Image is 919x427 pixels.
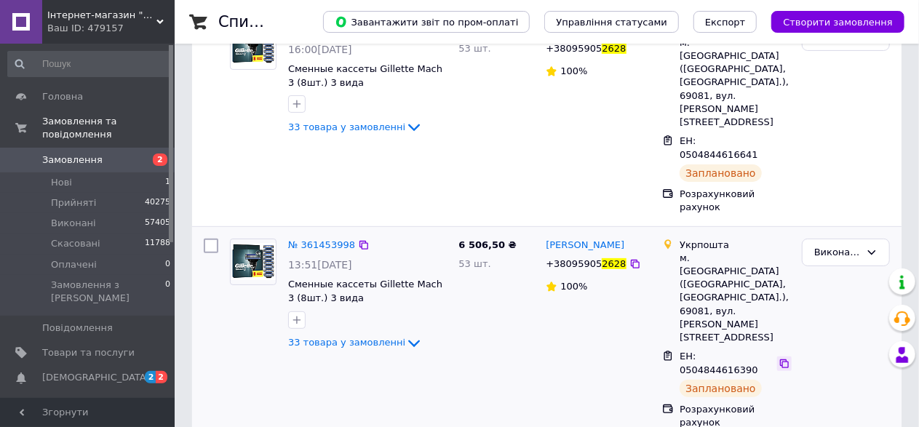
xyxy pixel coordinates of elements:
[7,51,172,77] input: Пошук
[288,63,442,88] a: Сменные кассеты Gillette Mach 3 (8шт.) 3 вида
[231,28,276,65] img: Фото товару
[51,217,96,230] span: Виконані
[680,164,762,182] div: Заплановано
[51,196,96,209] span: Прийняті
[230,239,277,285] a: Фото товару
[680,36,790,129] div: м. [GEOGRAPHIC_DATA] ([GEOGRAPHIC_DATA], [GEOGRAPHIC_DATA].), 69081, вул. [PERSON_NAME][STREET_AD...
[757,16,904,27] a: Створити замовлення
[145,196,170,209] span: 40275
[680,380,762,397] div: Заплановано
[42,371,150,384] span: [DEMOGRAPHIC_DATA]
[156,371,167,383] span: 2
[218,13,366,31] h1: Список замовлень
[51,237,100,250] span: Скасовані
[783,17,893,28] span: Створити замовлення
[288,279,442,303] a: Сменные кассеты Gillette Mach 3 (8шт.) 3 вида
[51,258,97,271] span: Оплачені
[288,337,423,348] a: 33 товара у замовленні
[165,258,170,271] span: 0
[165,176,170,189] span: 1
[771,11,904,33] button: Створити замовлення
[546,43,602,54] span: +38095905
[145,237,170,250] span: 11788
[680,351,758,375] span: ЕН: 0504844616390
[560,65,587,76] span: 100%
[288,44,352,55] span: 16:00[DATE]
[230,23,277,70] a: Фото товару
[546,258,602,269] span: +38095905
[51,279,165,305] span: Замовлення з [PERSON_NAME]
[42,396,135,423] span: Показники роботи компанії
[459,43,491,54] span: 53 шт.
[153,153,167,166] span: 2
[145,371,156,383] span: 2
[814,245,860,260] div: Виконано
[231,243,276,280] img: Фото товару
[556,17,667,28] span: Управління статусами
[288,121,423,132] a: 33 товара у замовленні
[680,252,790,344] div: м. [GEOGRAPHIC_DATA] ([GEOGRAPHIC_DATA], [GEOGRAPHIC_DATA].), 69081, вул. [PERSON_NAME][STREET_AD...
[42,322,113,335] span: Повідомлення
[546,239,624,252] a: [PERSON_NAME]
[560,281,587,292] span: 100%
[47,9,156,22] span: Інтернет-магазин "Мойдодир"
[288,337,405,348] span: 33 товара у замовленні
[602,43,626,54] span: 2628
[42,153,103,167] span: Замовлення
[544,11,679,33] button: Управління статусами
[288,259,352,271] span: 13:51[DATE]
[546,239,624,250] span: [PERSON_NAME]
[42,115,175,141] span: Замовлення та повідомлення
[288,239,355,250] a: № 361453998
[680,188,790,214] div: Розрахунковий рахунок
[42,346,135,359] span: Товари та послуги
[602,258,626,269] span: 2628
[42,90,83,103] span: Головна
[165,279,170,305] span: 0
[459,258,491,269] span: 53 шт.
[459,239,517,250] span: 6 506,50 ₴
[51,176,72,189] span: Нові
[680,239,790,252] div: Укрпошта
[145,217,170,230] span: 57405
[693,11,757,33] button: Експорт
[335,15,518,28] span: Завантажити звіт по пром-оплаті
[288,121,405,132] span: 33 товара у замовленні
[705,17,746,28] span: Експорт
[323,11,530,33] button: Завантажити звіт по пром-оплаті
[47,22,175,35] div: Ваш ID: 479157
[680,135,758,160] span: ЕН: 0504844616641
